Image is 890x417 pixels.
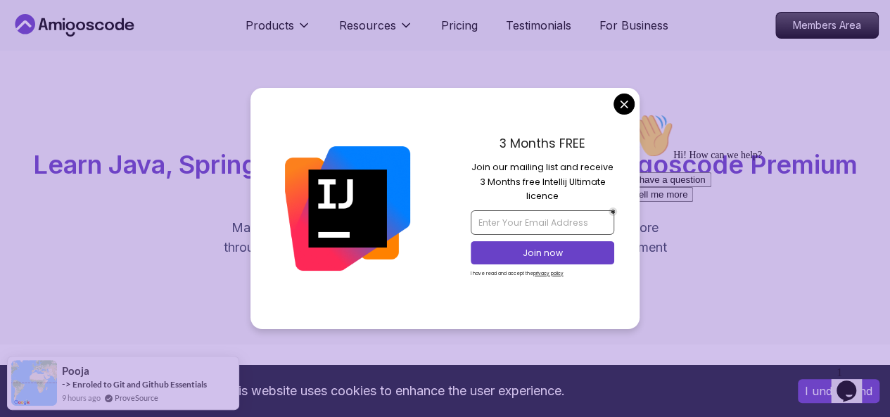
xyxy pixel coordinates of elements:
iframe: chat widget [831,361,876,403]
div: This website uses cookies to enhance the user experience. [11,376,777,406]
iframe: chat widget [623,108,876,354]
a: ProveSource [115,392,158,404]
p: Products [246,17,294,34]
a: Testimonials [506,17,571,34]
img: :wave: [6,6,51,51]
p: Resources [339,17,396,34]
a: Enroled to Git and Github Essentials [72,379,207,390]
button: Resources [339,17,413,45]
button: I have a question [6,65,89,79]
a: For Business [599,17,668,34]
span: 9 hours ago [62,392,101,404]
span: Pooja [62,365,89,377]
div: 👋Hi! How can we help?I have a questionTell me more [6,6,259,94]
button: Products [246,17,311,45]
span: Hi! How can we help? [6,42,139,53]
img: provesource social proof notification image [11,360,57,406]
p: Master in-demand skills like Java, Spring Boot, DevOps, React, and more through hands-on, expert-... [209,218,682,277]
span: Learn Java, Spring Boot, DevOps & More with Amigoscode Premium Courses [33,149,858,208]
p: Members Area [776,13,878,38]
a: Pricing [441,17,478,34]
button: Accept cookies [798,379,879,403]
button: Tell me more [6,79,70,94]
a: Members Area [775,12,879,39]
span: -> [62,378,71,390]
